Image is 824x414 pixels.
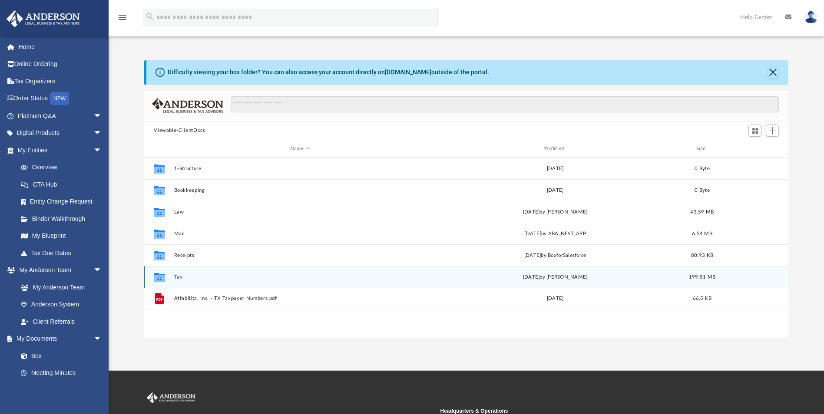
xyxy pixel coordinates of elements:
a: Meeting Minutes [12,365,111,382]
span: 0 Byte [695,188,710,193]
i: search [145,12,155,21]
a: Home [6,38,115,56]
img: User Pic [804,11,817,23]
div: [DATE] by [PERSON_NAME] [430,273,681,281]
a: Tax Due Dates [12,244,115,262]
div: [DATE] [430,165,681,173]
a: My Entitiesarrow_drop_down [6,141,115,159]
a: Order StatusNEW [6,90,115,108]
button: Bookkeeping [174,187,426,193]
span: arrow_drop_down [93,141,111,159]
button: Tax [174,274,426,280]
a: Tax Organizers [6,72,115,90]
div: [DATE] by [PERSON_NAME] [430,208,681,216]
span: 199.51 MB [689,275,715,279]
div: Size [685,145,720,153]
a: Binder Walkthrough [12,210,115,227]
span: arrow_drop_down [93,107,111,125]
span: arrow_drop_down [93,330,111,348]
div: [DATE] by BoxforSalesforce [430,252,681,260]
a: My Documentsarrow_drop_down [6,330,111,348]
i: menu [117,12,128,23]
div: Name [174,145,426,153]
button: Switch to Grid View [748,125,761,137]
div: [DATE] [430,295,681,303]
div: NEW [50,92,69,105]
div: Difficulty viewing your box folder? You can also access your account directly on outside of the p... [168,68,489,77]
a: Box [12,347,106,365]
a: menu [117,16,128,23]
a: Client Referrals [12,313,111,330]
div: grid [144,158,788,337]
a: Anderson System [12,296,111,313]
button: Add [766,125,779,137]
span: arrow_drop_down [93,262,111,279]
img: Anderson Advisors Platinum Portal [145,392,197,404]
button: Mail [174,231,426,237]
a: Forms Library [12,381,106,399]
div: [DATE] [430,187,681,194]
span: 66.5 KB [693,296,712,301]
div: [DATE] by ABA_NEST_APP [430,230,681,238]
a: CTA Hub [12,176,115,193]
span: arrow_drop_down [93,125,111,142]
div: id [724,145,784,153]
input: Search files and folders [231,96,779,112]
div: id [148,145,170,153]
div: Modified [429,145,681,153]
button: 1-Structure [174,166,426,171]
a: My Anderson Teamarrow_drop_down [6,262,111,279]
a: My Anderson Team [12,279,106,296]
span: 0 Byte [695,166,710,171]
a: [DOMAIN_NAME] [385,69,431,76]
button: Law [174,209,426,215]
a: Online Ordering [6,56,115,73]
button: Receipts [174,253,426,258]
button: Viewable-ClientDocs [154,127,205,135]
span: 6.54 MB [692,231,712,236]
button: Close [767,66,779,79]
img: Anderson Advisors Platinum Portal [4,10,83,27]
span: 43.59 MB [691,210,714,214]
a: Platinum Q&Aarrow_drop_down [6,107,115,125]
button: Affabilita, Inc. - TX Taxpayer Numbers.pdf [174,296,426,302]
a: Entity Change Request [12,193,115,210]
a: Overview [12,159,115,176]
a: Digital Productsarrow_drop_down [6,125,115,142]
span: 80.93 KB [691,253,713,258]
a: My Blueprint [12,227,111,245]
